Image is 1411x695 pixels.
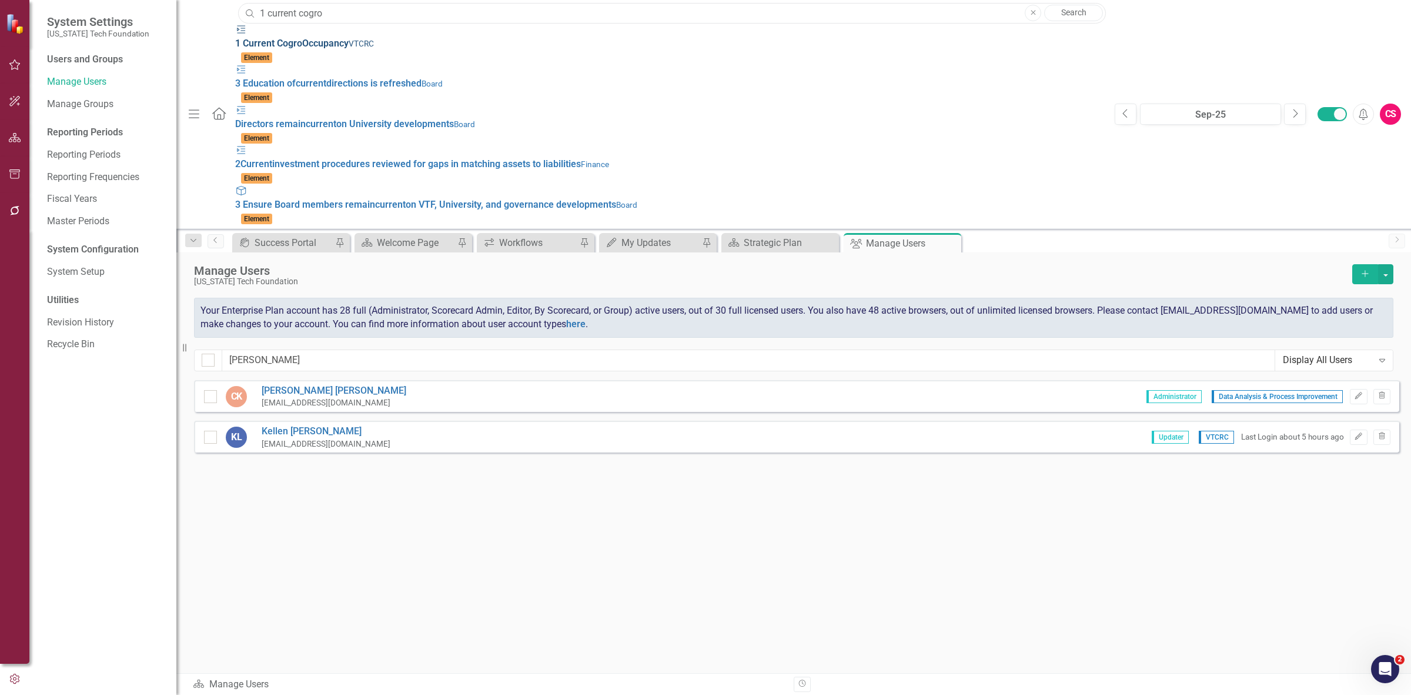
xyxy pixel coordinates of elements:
[377,235,454,250] div: Welcome Page
[235,24,1103,64] a: 1 Current CogroOccupancyVTCRCElement
[422,79,443,88] small: Board
[6,13,26,34] img: ClearPoint Strategy
[296,78,326,89] strong: current
[480,235,577,250] a: Workflows
[235,118,454,129] span: Directors remain on University developments
[581,159,609,169] small: Finance
[1371,655,1399,683] iframe: Intercom live chat
[47,338,165,351] a: Recycle Bin
[602,235,699,250] a: My Updates
[47,29,149,38] small: [US_STATE] Tech Foundation
[235,199,616,210] span: 3 Ensure Board members remain on VTF, University, and governance developments
[235,158,581,169] span: 2 investment procedures reviewed for gaps in matching assets to liabilities
[1144,108,1277,122] div: Sep-25
[1199,431,1234,444] span: VTCRC
[262,425,390,438] a: Kellen [PERSON_NAME]
[235,144,1103,185] a: 2Currentinvestment procedures reviewed for gaps in matching assets to liabilitiesFinanceElement
[724,235,836,250] a: Strategic Plan
[47,316,165,330] a: Revision History
[454,119,475,129] small: Board
[222,350,1275,371] input: Filter Users...
[566,318,586,330] a: here
[255,235,332,250] div: Success Portal
[262,397,406,408] div: [EMAIL_ADDRESS][DOMAIN_NAME]
[1241,431,1344,443] div: Last Login about 5 hours ago
[47,215,165,228] a: Master Periods
[47,294,165,307] div: Utilities
[1140,104,1281,125] button: Sep-25
[241,92,272,103] span: Element
[1146,390,1202,403] span: Administrator
[47,98,165,111] a: Manage Groups
[241,52,272,63] span: Element
[235,185,1103,225] a: 3 Ensure Board members remaincurrenton VTF, University, and governance developmentsBoardElement
[226,386,247,407] div: CK
[241,133,272,144] span: Element
[47,75,165,89] a: Manage Users
[200,305,1373,330] span: Your Enterprise Plan account has 28 full (Administrator, Scorecard Admin, Editor, By Scorecard, o...
[866,236,958,251] div: Manage Users
[1395,655,1405,664] span: 2
[262,384,406,398] a: [PERSON_NAME] [PERSON_NAME]
[235,235,332,250] a: Success Portal
[47,192,165,206] a: Fiscal Years
[47,243,165,257] div: System Configuration
[47,15,149,29] span: System Settings
[306,118,336,129] strong: current
[235,104,1103,145] a: Directors remaincurrenton University developmentsBoardElement
[1283,354,1373,367] div: Display All Users
[194,264,1346,277] div: Manage Users
[47,53,165,66] div: Users and Groups
[375,199,406,210] strong: current
[238,3,1106,24] input: Search ClearPoint...
[1212,390,1343,403] span: Data Analysis & Process Improvement
[744,235,836,250] div: Strategic Plan
[47,265,165,279] a: System Setup
[277,38,302,49] strong: Cogro
[47,148,165,162] a: Reporting Periods
[47,171,165,184] a: Reporting Frequencies
[1044,5,1103,21] a: Search
[262,438,390,450] div: [EMAIL_ADDRESS][DOMAIN_NAME]
[616,200,637,210] small: Board
[1152,431,1189,444] span: Updater
[235,38,349,49] span: Occupancy
[241,173,272,184] span: Element
[235,64,1103,104] a: 3 Education ofcurrentdirections is refreshedBoardElement
[194,277,1346,286] div: [US_STATE] Tech Foundation
[243,38,275,49] strong: Current
[621,235,699,250] div: My Updates
[1380,104,1401,125] button: CS
[193,678,785,691] div: Manage Users
[240,158,272,169] strong: Current
[357,235,454,250] a: Welcome Page
[499,235,577,250] div: Workflows
[349,39,374,48] small: VTCRC
[235,38,240,49] strong: 1
[47,126,165,139] div: Reporting Periods
[235,78,422,89] span: 3 Education of directions is refreshed
[226,427,247,448] div: KL
[241,214,272,224] span: Element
